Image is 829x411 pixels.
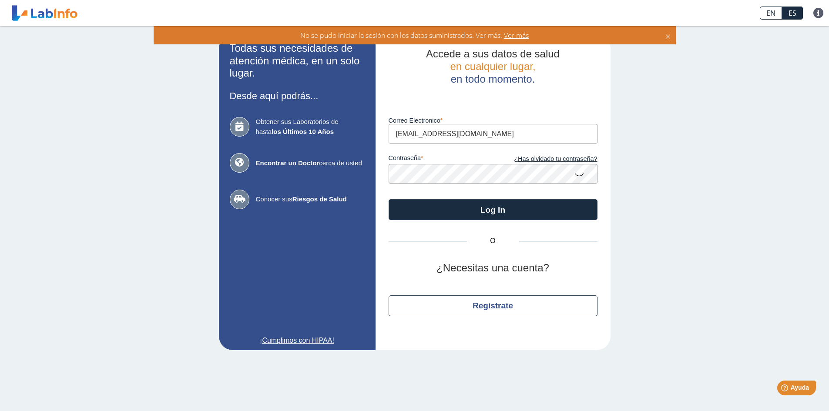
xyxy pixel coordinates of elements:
label: contraseña [389,154,493,164]
button: Log In [389,199,597,220]
iframe: Help widget launcher [752,377,819,401]
a: ES [782,7,803,20]
span: cerca de usted [256,158,365,168]
span: No se pudo iniciar la sesión con los datos suministrados. Ver más. [300,30,502,40]
h2: ¿Necesitas una cuenta? [389,262,597,274]
span: Ver más [502,30,529,40]
b: Riesgos de Salud [292,195,347,203]
a: ¿Has olvidado tu contraseña? [493,154,597,164]
a: ¡Cumplimos con HIPAA! [230,335,365,346]
a: EN [760,7,782,20]
b: Encontrar un Doctor [256,159,319,167]
span: en cualquier lugar, [450,60,535,72]
h3: Desde aquí podrás... [230,90,365,101]
button: Regístrate [389,295,597,316]
label: Correo Electronico [389,117,597,124]
b: los Últimos 10 Años [272,128,334,135]
h2: Todas sus necesidades de atención médica, en un solo lugar. [230,42,365,80]
span: O [467,236,519,246]
span: Obtener sus Laboratorios de hasta [256,117,365,137]
span: Conocer sus [256,194,365,204]
span: en todo momento. [451,73,535,85]
span: Accede a sus datos de salud [426,48,560,60]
